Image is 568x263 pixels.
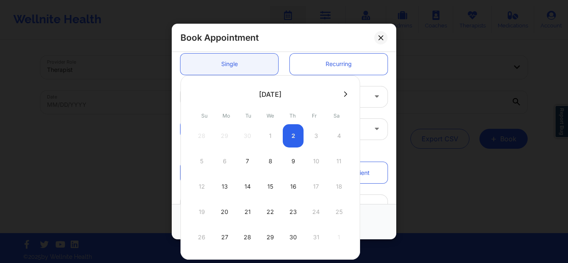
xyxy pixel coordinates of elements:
[283,175,304,198] div: Thu Oct 16 2025
[283,200,304,224] div: Thu Oct 23 2025
[237,150,258,173] div: Tue Oct 07 2025
[289,113,296,119] abbr: Thursday
[214,226,235,249] div: Mon Oct 27 2025
[175,148,393,156] div: Patient information:
[283,150,304,173] div: Thu Oct 09 2025
[260,200,281,224] div: Wed Oct 22 2025
[245,113,251,119] abbr: Tuesday
[237,226,258,249] div: Tue Oct 28 2025
[283,226,304,249] div: Thu Oct 30 2025
[222,113,230,119] abbr: Monday
[312,113,317,119] abbr: Friday
[237,175,258,198] div: Tue Oct 14 2025
[260,175,281,198] div: Wed Oct 15 2025
[214,175,235,198] div: Mon Oct 13 2025
[260,226,281,249] div: Wed Oct 29 2025
[180,32,259,43] h2: Book Appointment
[260,150,281,173] div: Wed Oct 08 2025
[259,90,282,98] div: [DATE]
[290,53,388,74] a: Recurring
[180,53,278,74] a: Single
[237,200,258,224] div: Tue Oct 21 2025
[214,200,235,224] div: Mon Oct 20 2025
[333,113,340,119] abbr: Saturday
[267,113,274,119] abbr: Wednesday
[201,113,207,119] abbr: Sunday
